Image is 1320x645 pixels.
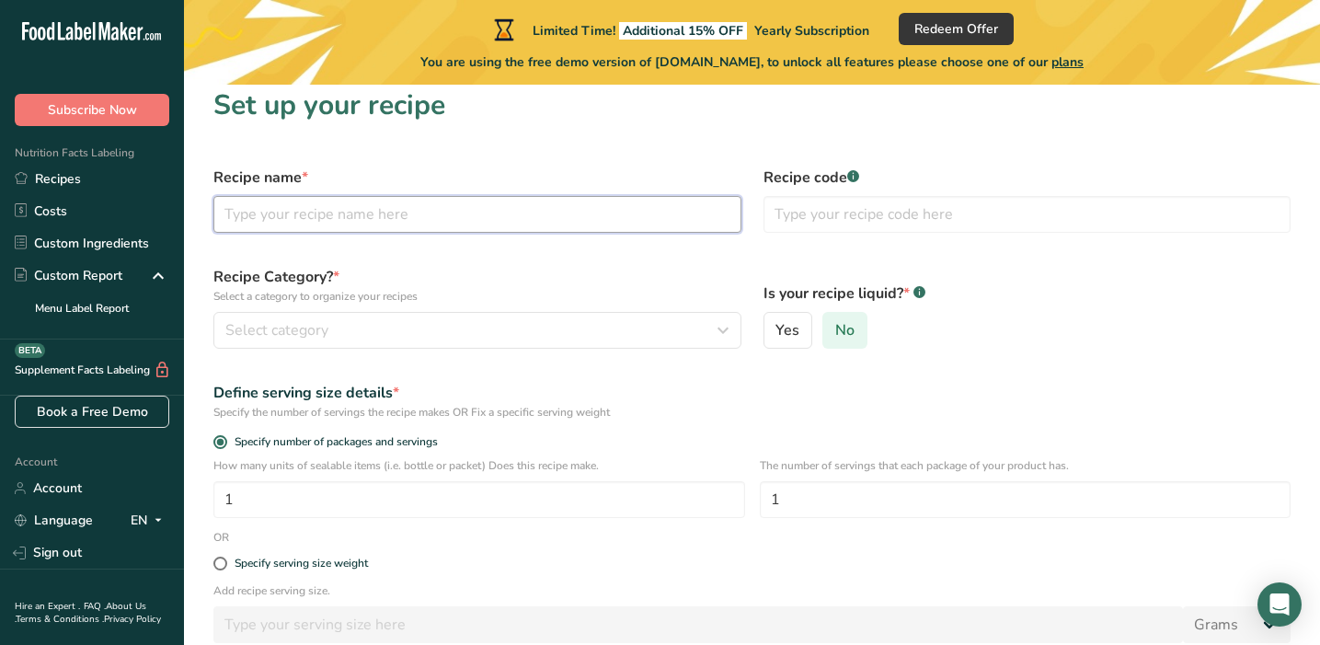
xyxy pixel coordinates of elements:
[763,167,1291,189] label: Recipe code
[763,196,1291,233] input: Type your recipe code here
[213,85,1291,126] h1: Set up your recipe
[1257,582,1302,627] div: Open Intercom Messenger
[213,382,1291,404] div: Define serving size details
[235,557,368,570] div: Specify serving size weight
[914,19,998,39] span: Redeem Offer
[213,606,1183,643] input: Type your serving size here
[619,22,747,40] span: Additional 15% OFF
[15,600,146,626] a: About Us .
[213,196,741,233] input: Type your recipe name here
[213,266,741,305] label: Recipe Category?
[131,510,169,532] div: EN
[213,312,741,349] button: Select category
[213,457,745,474] p: How many units of sealable items (i.e. bottle or packet) Does this recipe make.
[760,457,1291,474] p: The number of servings that each package of your product has.
[16,613,104,626] a: Terms & Conditions .
[202,529,240,546] div: OR
[420,52,1084,72] span: You are using the free demo version of [DOMAIN_NAME], to unlock all features please choose one of...
[775,321,799,340] span: Yes
[15,266,122,285] div: Custom Report
[835,321,855,340] span: No
[899,13,1014,45] button: Redeem Offer
[15,504,93,536] a: Language
[15,396,169,428] a: Book a Free Demo
[15,600,80,613] a: Hire an Expert .
[213,288,741,305] p: Select a category to organize your recipes
[15,343,45,358] div: BETA
[490,18,869,40] div: Limited Time!
[48,100,137,120] span: Subscribe Now
[15,94,169,126] button: Subscribe Now
[763,282,1291,305] label: Is your recipe liquid?
[213,404,1291,420] div: Specify the number of servings the recipe makes OR Fix a specific serving weight
[225,319,328,341] span: Select category
[1051,53,1084,71] span: plans
[213,167,741,189] label: Recipe name
[104,613,161,626] a: Privacy Policy
[754,22,869,40] span: Yearly Subscription
[227,435,438,449] span: Specify number of packages and servings
[213,582,1291,599] p: Add recipe serving size.
[84,600,106,613] a: FAQ .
